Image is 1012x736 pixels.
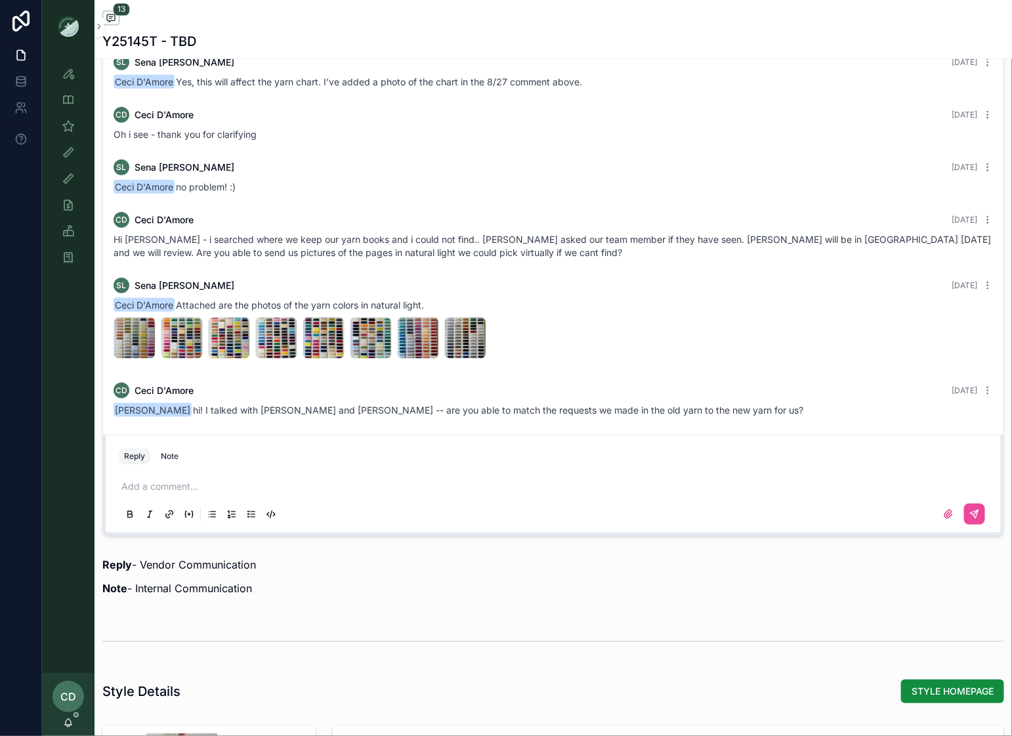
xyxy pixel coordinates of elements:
span: CD [60,689,76,704]
span: no problem! :) [114,181,236,192]
span: [DATE] [952,214,977,224]
span: [DATE] [952,109,977,119]
button: Reply [119,448,150,464]
span: [DATE] [952,162,977,171]
span: SL [117,280,127,290]
span: CD [116,385,127,395]
span: STYLE HOMEPAGE [912,685,994,698]
span: Attached are the photos of the yarn colors in natural light. [114,299,424,310]
h1: Y25145T - TBD [102,32,196,51]
span: Ceci D'Amore [135,213,194,226]
span: [PERSON_NAME] [114,402,192,416]
p: - Internal Communication [102,580,1004,596]
div: Note [161,451,179,462]
span: hi! I talked with [PERSON_NAME] and [PERSON_NAME] -- are you able to match the requests we made i... [114,404,803,415]
span: Oh i see - thank you for clarifying [114,128,257,139]
h1: Style Details [102,682,180,701]
span: Ceci D'Amore [135,108,194,121]
span: [DATE] [952,385,977,395]
span: Sena [PERSON_NAME] [135,160,234,173]
span: Sena [PERSON_NAME] [135,278,234,292]
span: SL [117,162,127,172]
span: Ceci D'Amore [135,383,194,397]
strong: Note [102,582,127,595]
img: App logo [58,16,79,37]
button: Note [156,448,184,464]
span: Sena [PERSON_NAME] [135,55,234,68]
span: Yes, this will affect the yarn chart. I’ve added a photo of the chart in the 8/27 comment above. [114,76,582,87]
span: [DATE] [952,56,977,66]
div: scrollable content [42,53,95,286]
button: 13 [102,11,119,27]
span: [DATE] [952,280,977,290]
button: STYLE HOMEPAGE [901,680,1004,703]
span: Ceci D'Amore [114,179,175,193]
span: Ceci D'Amore [114,74,175,88]
p: - Vendor Communication [102,557,1004,573]
span: Hi [PERSON_NAME] - i searched where we keep our yarn books and i could not find.. [PERSON_NAME] a... [114,233,991,257]
span: CD [116,109,127,119]
span: SL [117,56,127,67]
span: Ceci D'Amore [114,297,175,311]
strong: Reply [102,558,132,571]
span: CD [116,214,127,225]
span: 13 [113,3,130,16]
